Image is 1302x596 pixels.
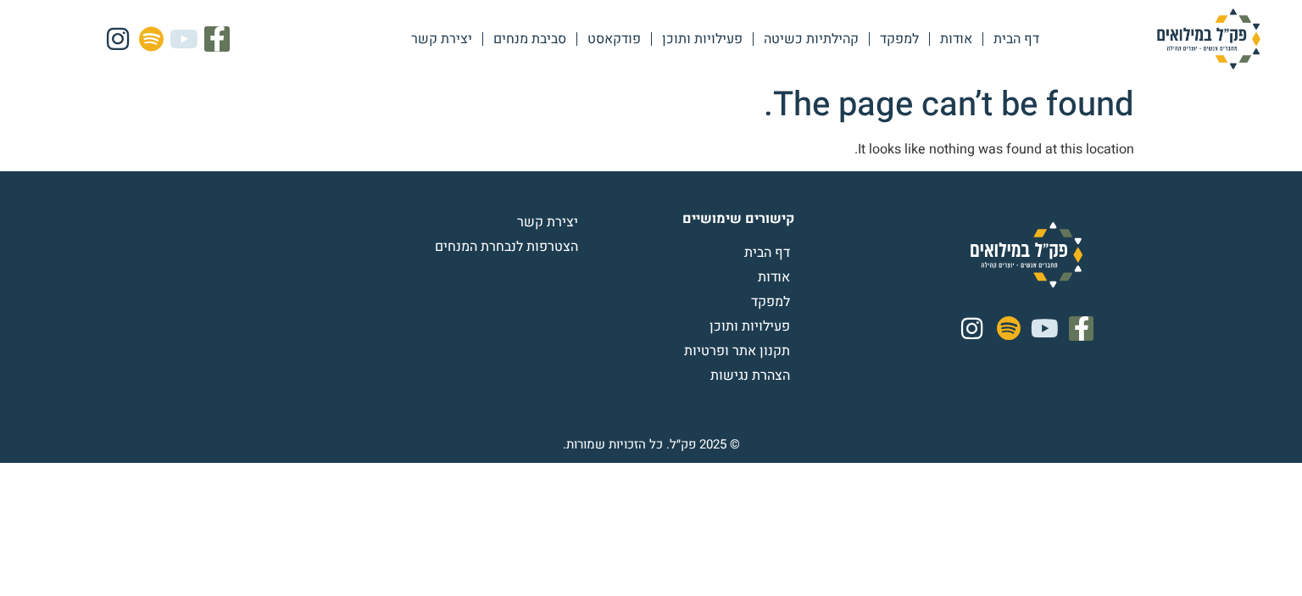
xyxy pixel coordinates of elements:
[577,19,651,58] a: פודקאסט
[870,19,929,58] a: למפקד
[168,139,1134,159] p: It looks like nothing was found at this location.
[983,19,1049,58] a: דף הבית
[582,365,794,386] a: הצהרת נגישות
[930,19,982,58] a: אודות
[435,237,582,257] span: הצטרפות לנבחרת המנחים
[370,237,582,257] a: הצטרפות לנבחרת המנחים
[744,242,794,263] span: דף הבית
[582,267,794,287] a: אודות
[483,19,576,58] a: סביבת מנחים
[401,19,1049,58] nav: Menu
[168,85,1134,125] h1: The page can’t be found.
[582,242,794,263] a: דף הבית
[1124,8,1294,70] img: פק"ל
[563,435,740,454] div: © 2025 פק״ל. כל הזכויות שמורות.
[517,212,582,232] span: יצירת קשר
[370,212,582,232] a: יצירת קשר
[401,19,482,58] a: יצירת קשר
[709,316,794,337] span: פעילויות ותוכן
[684,341,794,361] span: תקנון אתר ופרטיות
[652,19,753,58] a: פעילויות ותוכן
[582,316,794,337] a: פעילויות ותוכן
[710,365,794,386] span: הצהרת נגישות
[751,292,794,312] span: למפקד
[758,267,794,287] span: אודות
[682,209,794,229] b: קישורים שימושיים
[754,19,869,58] a: קהילתיות כשיטה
